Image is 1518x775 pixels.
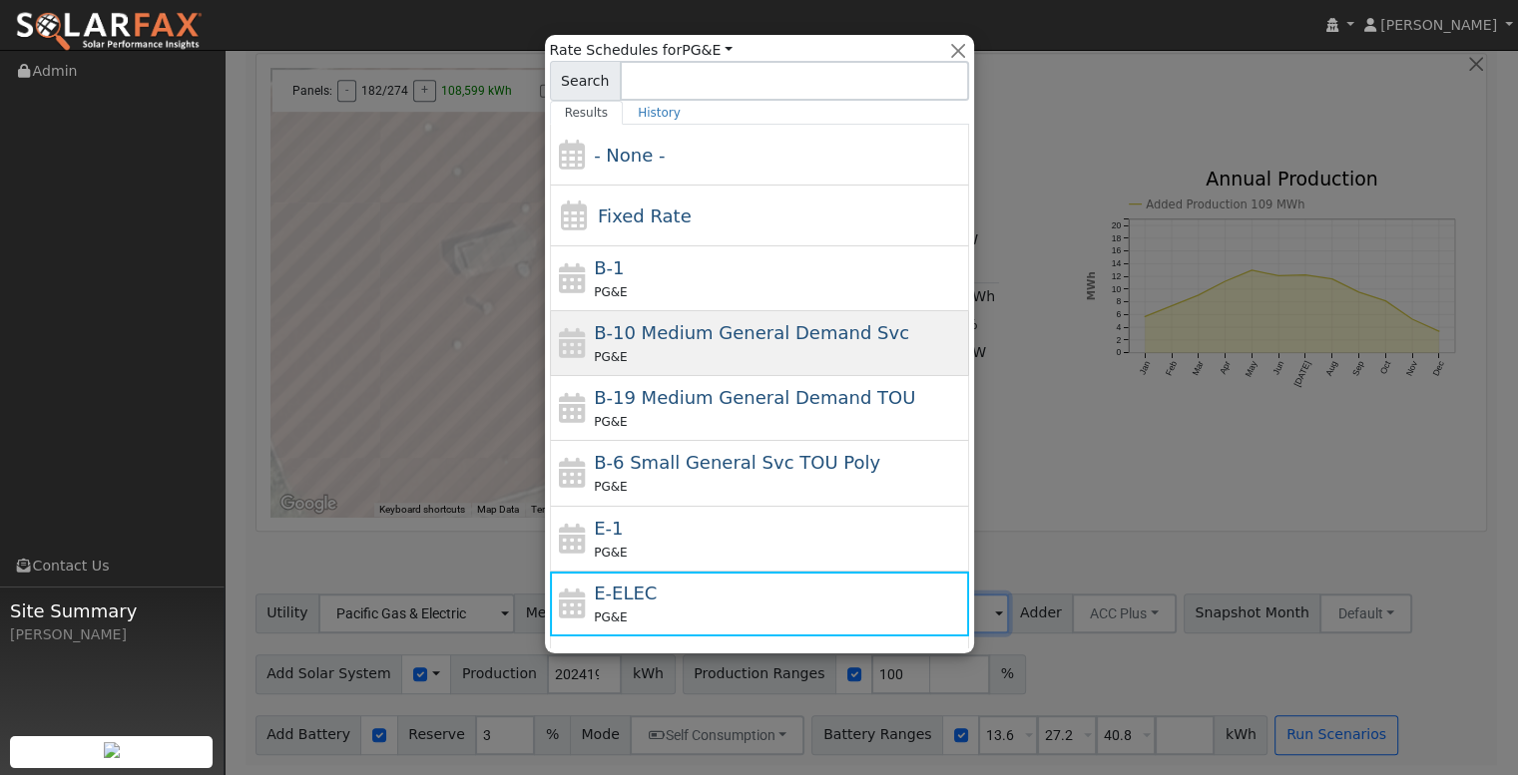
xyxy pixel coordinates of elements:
[594,582,657,603] span: E-ELEC
[10,597,214,624] span: Site Summary
[594,257,624,278] span: B-1
[594,452,880,473] span: B-6 Small General Service TOU Poly Phase
[104,742,120,758] img: retrieve
[594,285,627,299] span: PG&E
[594,610,627,624] span: PG&E
[594,350,627,364] span: PG&E
[15,11,203,53] img: SolarFax
[594,387,915,408] span: B-19 Medium General Demand TOU (Secondary) Mandatory
[594,145,665,166] span: - None -
[594,546,627,560] span: PG&E
[598,205,692,226] span: Fixed Rate
[594,322,909,343] span: B-10 Medium General Demand Service (Primary Voltage)
[594,518,623,539] span: E-1
[682,42,733,58] a: PG&E
[594,415,627,429] span: PG&E
[550,61,621,101] span: Search
[594,647,711,668] span: Electric Vehicle EV2 (Sch)
[1380,17,1497,33] span: [PERSON_NAME]
[594,480,627,494] span: PG&E
[623,101,696,125] a: History
[10,624,214,645] div: [PERSON_NAME]
[550,40,733,61] span: Rate Schedules for
[550,101,624,125] a: Results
